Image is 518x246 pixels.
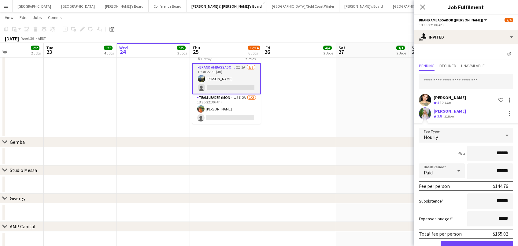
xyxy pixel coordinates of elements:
div: 2 Jobs [31,51,41,55]
span: 3.8 [437,114,442,118]
button: Conference Board [149,0,187,12]
h3: Job Fulfilment [414,3,518,11]
div: 2 Jobs [324,51,333,55]
div: 6 Jobs [248,51,260,55]
a: Jobs [30,13,44,21]
span: Pending [419,64,435,68]
span: 26 [265,48,270,55]
div: Studio Messa [10,167,37,173]
div: 2.2km [443,114,455,119]
span: Fri [265,45,270,50]
div: [DATE] [5,35,19,42]
span: Wed [119,45,128,50]
span: 23 [45,48,53,55]
span: Paid [424,170,433,176]
app-card-role: Brand Ambassador ([PERSON_NAME])2I1A1/218:30-22:30 (4h)[PERSON_NAME] [192,63,261,94]
span: Declined [439,64,456,68]
div: 2.1km [440,100,452,106]
a: Edit [17,13,29,21]
span: 5/5 [177,46,186,50]
div: 3 Jobs [177,51,187,55]
div: 2 Jobs [397,51,406,55]
span: Brand Ambassador (Mon - Fri) [419,18,483,22]
app-card-role: Team Leader (Mon - Fri)3I2A1/218:30-22:30 (4h)[PERSON_NAME] [192,94,261,124]
div: 4 Jobs [104,51,114,55]
span: 28 [411,48,419,55]
label: Expenses budget [419,216,453,222]
span: Tue [46,45,53,50]
span: 25 [191,48,200,55]
span: Sat [339,45,345,50]
span: Jobs [33,15,42,20]
span: 2/4 [505,18,513,22]
span: 7/7 [104,46,113,50]
span: 2/2 [31,46,39,50]
a: View [2,13,16,21]
span: 2 Roles [246,57,256,61]
span: Unavailable [461,64,485,68]
div: 4h x [457,151,465,156]
span: Hourly [424,134,438,140]
span: 4 [437,100,439,105]
span: 12/14 [248,46,260,50]
span: Sun [412,45,419,50]
a: Comms [46,13,64,21]
div: Givergy [10,195,25,201]
span: Fitzroy [201,57,212,61]
div: 18:30-22:30 (4h) [419,23,513,27]
div: [PERSON_NAME] [434,95,466,100]
span: 3/3 [396,46,405,50]
button: [PERSON_NAME] & [PERSON_NAME]'s Board [187,0,267,12]
span: View [5,15,13,20]
span: 4/4 [323,46,332,50]
div: Gemba [10,139,25,145]
span: Thu [192,45,200,50]
span: 27 [338,48,345,55]
div: $144.76 [493,183,508,189]
div: Fee per person [419,183,450,189]
button: [GEOGRAPHIC_DATA]/Gold Coast Winter [267,0,339,12]
span: Comms [48,15,62,20]
div: Total fee per person [419,231,462,237]
span: 24 [118,48,128,55]
button: [PERSON_NAME]'s Board [100,0,149,12]
app-job-card: 18:30-22:30 (4h)2/4DJ Event Fitzroy2 RolesBrand Ambassador ([PERSON_NAME])2I1A1/218:30-22:30 (4h)... [192,42,261,124]
span: Week 39 [20,36,35,41]
button: [GEOGRAPHIC_DATA] [13,0,56,12]
div: $165.02 [493,231,508,237]
div: [PERSON_NAME] [434,108,466,114]
button: [PERSON_NAME]'s Board [339,0,388,12]
button: [GEOGRAPHIC_DATA]/[GEOGRAPHIC_DATA] [388,0,467,12]
div: Invited [414,30,518,44]
span: Edit [20,15,27,20]
div: AMP Capital [10,223,35,229]
label: Subsistence [419,198,444,204]
button: [GEOGRAPHIC_DATA] [56,0,100,12]
button: Brand Ambassador ([PERSON_NAME]) [419,18,488,22]
div: AEST [38,36,46,41]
